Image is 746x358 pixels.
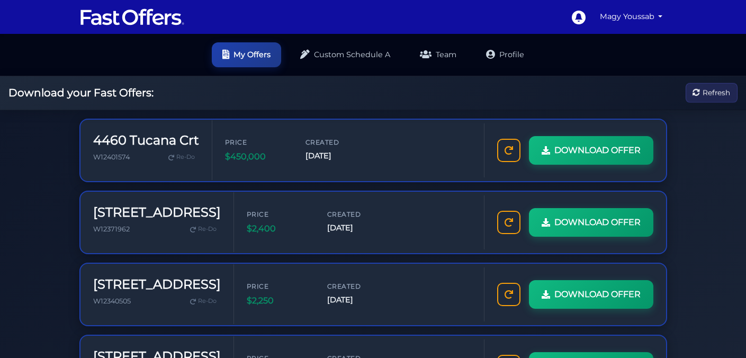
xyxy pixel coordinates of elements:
button: Refresh [686,83,738,103]
span: $2,250 [247,294,310,308]
a: Re-Do [186,294,221,308]
h2: Download your Fast Offers: [8,86,154,99]
h3: 4460 Tucana Crt [93,133,199,148]
a: Re-Do [164,150,199,164]
span: Created [327,281,391,291]
a: Re-Do [186,222,221,236]
span: DOWNLOAD OFFER [554,144,641,157]
span: W12401574 [93,153,130,161]
a: Team [409,42,467,67]
span: $2,400 [247,222,310,236]
a: DOWNLOAD OFFER [529,136,653,165]
span: Created [305,137,369,147]
span: Re-Do [176,153,195,162]
span: Price [247,209,310,219]
a: DOWNLOAD OFFER [529,280,653,309]
span: Re-Do [198,297,217,306]
span: [DATE] [305,150,369,162]
span: DOWNLOAD OFFER [554,216,641,229]
a: My Offers [212,42,281,67]
span: Created [327,209,391,219]
span: $450,000 [225,150,289,164]
h3: [STREET_ADDRESS] [93,205,221,220]
a: Profile [475,42,535,67]
span: Re-Do [198,225,217,234]
span: [DATE] [327,222,391,234]
a: DOWNLOAD OFFER [529,208,653,237]
span: W12371962 [93,225,130,233]
span: Refresh [703,87,730,99]
span: Price [247,281,310,291]
span: DOWNLOAD OFFER [554,288,641,301]
span: W12340505 [93,297,131,305]
a: Custom Schedule A [290,42,401,67]
span: Price [225,137,289,147]
a: Magy Youssab [596,6,667,27]
h3: [STREET_ADDRESS] [93,277,221,292]
span: [DATE] [327,294,391,306]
